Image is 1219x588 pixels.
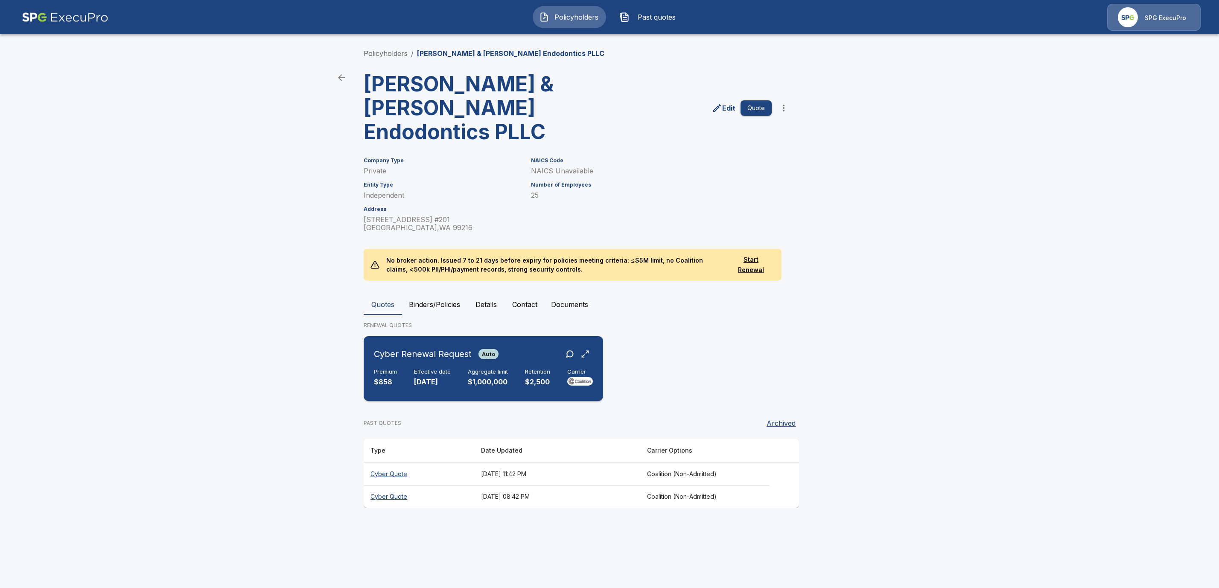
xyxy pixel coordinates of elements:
button: Start Renewal [727,252,775,278]
span: Past quotes [633,12,680,22]
h6: Premium [374,369,397,375]
h3: [PERSON_NAME] & [PERSON_NAME] Endodontics PLLC [364,72,575,144]
p: [PERSON_NAME] & [PERSON_NAME] Endodontics PLLC [417,48,604,59]
th: Coalition (Non-Admitted) [640,462,770,485]
button: Documents [544,294,595,315]
button: more [775,99,792,117]
span: Auto [478,351,499,357]
a: Agency IconSPG ExecuPro [1107,4,1201,31]
p: [DATE] [414,377,451,387]
p: $2,500 [525,377,550,387]
h6: Number of Employees [531,182,772,188]
a: Policyholders [364,49,408,58]
img: Past quotes Icon [619,12,630,22]
table: responsive table [364,439,799,508]
h6: Aggregate limit [468,369,508,375]
button: Quotes [364,294,402,315]
p: PAST QUOTES [364,419,401,427]
img: Carrier [567,377,593,386]
p: Edit [722,103,735,113]
p: 25 [531,191,772,199]
img: AA Logo [22,4,108,31]
h6: Company Type [364,158,521,164]
h6: Entity Type [364,182,521,188]
div: policyholder tabs [364,294,855,315]
button: Archived [763,415,799,432]
th: [DATE] 11:42 PM [474,462,640,485]
th: Coalition (Non-Admitted) [640,485,770,508]
button: Policyholders IconPolicyholders [533,6,606,28]
p: RENEWAL QUOTES [364,322,855,329]
nav: breadcrumb [364,48,604,59]
p: $1,000,000 [468,377,508,387]
th: [DATE] 08:42 PM [474,485,640,508]
img: Agency Icon [1118,7,1138,27]
th: Carrier Options [640,439,770,463]
h6: Cyber Renewal Request [374,347,472,361]
h6: NAICS Code [531,158,772,164]
p: [STREET_ADDRESS] #201 [GEOGRAPHIC_DATA] , WA 99216 [364,216,521,232]
h6: Retention [525,369,550,375]
a: back [333,69,350,86]
p: Private [364,167,521,175]
img: Policyholders Icon [539,12,549,22]
button: Binders/Policies [402,294,467,315]
li: / [411,48,414,59]
button: Details [467,294,505,315]
button: Quote [741,100,772,116]
h6: Carrier [567,369,593,375]
h6: Address [364,206,521,212]
p: No broker action. Issued 7 to 21 days before expiry for policies meeting criteria: ≤ $5M limit, n... [379,249,727,281]
th: Cyber Quote [364,462,474,485]
button: Contact [505,294,544,315]
a: edit [710,101,737,115]
p: Independent [364,191,521,199]
p: SPG ExecuPro [1145,14,1186,22]
p: NAICS Unavailable [531,167,772,175]
th: Type [364,439,474,463]
th: Cyber Quote [364,485,474,508]
button: Past quotes IconPast quotes [613,6,686,28]
h6: Effective date [414,369,451,375]
p: $858 [374,377,397,387]
th: Date Updated [474,439,640,463]
span: Policyholders [553,12,600,22]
